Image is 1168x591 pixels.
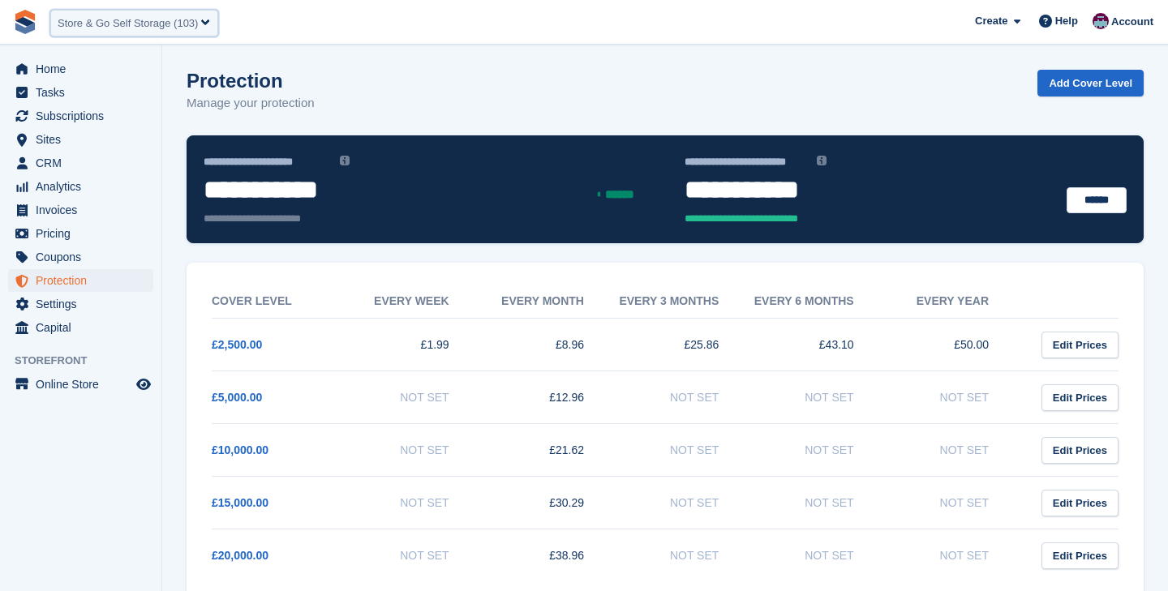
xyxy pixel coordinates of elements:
td: Not Set [751,477,886,529]
td: Not Set [887,477,1021,529]
a: £15,000.00 [212,496,268,509]
td: Not Set [616,424,751,477]
a: Edit Prices [1041,437,1119,464]
span: Tasks [36,81,133,104]
td: £21.62 [482,424,616,477]
a: menu [8,175,153,198]
a: menu [8,58,153,80]
td: £25.86 [616,319,751,371]
span: Online Store [36,373,133,396]
td: Not Set [751,371,886,424]
span: Storefront [15,353,161,369]
a: £20,000.00 [212,549,268,562]
span: Capital [36,316,133,339]
td: Not Set [887,371,1021,424]
a: £5,000.00 [212,391,262,404]
td: £50.00 [887,319,1021,371]
th: Every week [346,285,481,319]
a: £2,500.00 [212,338,262,351]
a: menu [8,81,153,104]
td: £43.10 [751,319,886,371]
a: Add Cover Level [1037,70,1144,96]
img: icon-info-grey-7440780725fd019a000dd9b08b2336e03edf1995a4989e88bcd33f0948082b44.svg [817,156,827,165]
span: Protection [36,269,133,292]
a: Preview store [134,375,153,394]
span: Analytics [36,175,133,198]
td: Not Set [616,477,751,529]
img: stora-icon-8386f47178a22dfd0bd8f6a31ec36ba5ce8667c1dd55bd0f319d3a0aa187defe.svg [13,10,37,34]
a: Edit Prices [1041,542,1119,569]
td: Not Set [346,477,481,529]
td: Not Set [616,371,751,424]
div: Store & Go Self Storage (103) [58,15,198,32]
th: Cover Level [212,285,346,319]
span: Coupons [36,246,133,268]
span: Settings [36,293,133,315]
th: Every 3 months [616,285,751,319]
a: menu [8,199,153,221]
a: menu [8,293,153,315]
span: Invoices [36,199,133,221]
td: £12.96 [482,371,616,424]
h1: Protection [187,70,315,92]
span: Sites [36,128,133,151]
p: Manage your protection [187,94,315,113]
td: £30.29 [482,477,616,529]
a: menu [8,269,153,292]
td: Not Set [346,424,481,477]
a: menu [8,222,153,245]
a: menu [8,373,153,396]
td: Not Set [346,371,481,424]
td: Not Set [346,529,481,582]
td: £38.96 [482,529,616,582]
span: Subscriptions [36,105,133,127]
span: Help [1055,13,1078,29]
span: Home [36,58,133,80]
td: Not Set [887,529,1021,582]
td: £1.99 [346,319,481,371]
td: Not Set [887,424,1021,477]
a: Edit Prices [1041,332,1119,358]
span: Pricing [36,222,133,245]
th: Every 6 months [751,285,886,319]
th: Every month [482,285,616,319]
td: Not Set [751,529,886,582]
td: £8.96 [482,319,616,371]
th: Every year [887,285,1021,319]
a: £10,000.00 [212,443,268,456]
td: Not Set [751,424,886,477]
span: CRM [36,152,133,174]
td: Not Set [616,529,751,582]
a: Edit Prices [1041,490,1119,516]
span: Account [1111,14,1153,30]
a: menu [8,246,153,268]
a: menu [8,316,153,339]
a: menu [8,105,153,127]
a: menu [8,152,153,174]
img: Brian Young [1093,13,1109,29]
a: Edit Prices [1041,384,1119,411]
span: Create [975,13,1007,29]
img: icon-info-grey-7440780725fd019a000dd9b08b2336e03edf1995a4989e88bcd33f0948082b44.svg [340,156,350,165]
a: menu [8,128,153,151]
